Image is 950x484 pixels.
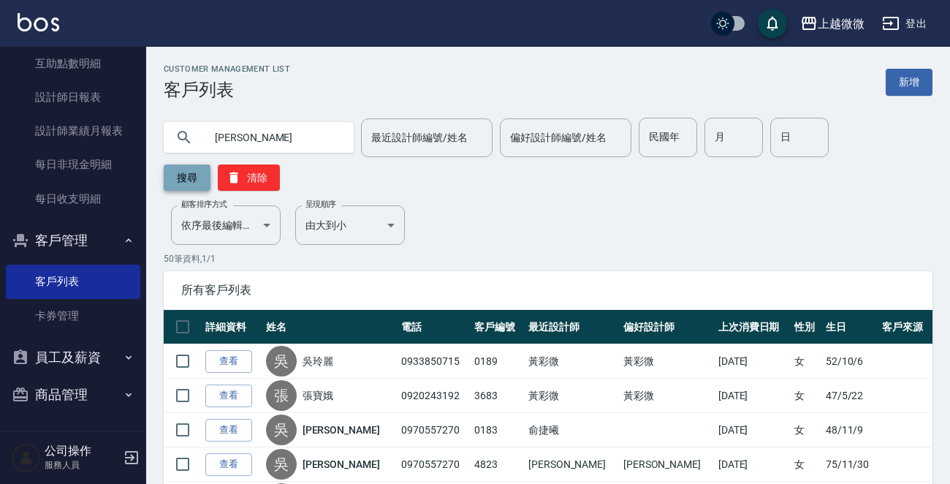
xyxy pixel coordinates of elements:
a: 設計師日報表 [6,80,140,114]
button: 員工及薪資 [6,339,140,377]
h5: 公司操作 [45,444,119,458]
th: 客戶編號 [471,310,524,344]
p: 50 筆資料, 1 / 1 [164,252,932,265]
h2: Customer Management List [164,64,290,74]
div: 吳 [266,346,297,377]
td: 黃彩微 [525,379,620,413]
td: 黃彩微 [620,379,715,413]
td: 0183 [471,413,524,447]
label: 顧客排序方式 [181,199,227,210]
td: 48/11/9 [822,413,879,447]
td: [DATE] [715,379,791,413]
td: 黃彩微 [620,344,715,379]
td: 黃彩微 [525,344,620,379]
a: 吳玲麗 [303,354,333,368]
button: 清除 [218,165,280,191]
th: 最近設計師 [525,310,620,344]
td: 0920243192 [398,379,471,413]
td: 52/10/6 [822,344,879,379]
th: 客戶來源 [878,310,932,344]
div: 吳 [266,415,297,445]
td: 0970557270 [398,413,471,447]
td: 75/11/30 [822,447,879,482]
button: 登出 [876,10,932,37]
td: [PERSON_NAME] [525,447,620,482]
td: 女 [791,447,821,482]
button: 商品管理 [6,376,140,414]
td: 47/5/22 [822,379,879,413]
a: 查看 [205,350,252,373]
td: [DATE] [715,447,791,482]
td: 女 [791,413,821,447]
a: [PERSON_NAME] [303,423,380,437]
td: 0189 [471,344,524,379]
a: 新增 [886,69,932,96]
td: 女 [791,344,821,379]
h3: 客戶列表 [164,80,290,100]
a: 設計師業績月報表 [6,114,140,148]
a: [PERSON_NAME] [303,457,380,472]
a: 卡券管理 [6,299,140,333]
td: 0933850715 [398,344,471,379]
th: 偏好設計師 [620,310,715,344]
button: 搜尋 [164,165,210,191]
th: 電話 [398,310,471,344]
a: 查看 [205,385,252,407]
td: [PERSON_NAME] [620,447,715,482]
button: 上越微微 [794,9,870,39]
th: 詳細資料 [202,310,262,344]
div: 吳 [266,449,297,480]
button: save [758,9,787,38]
div: 上越微微 [818,15,864,33]
th: 性別 [791,310,821,344]
div: 張 [266,380,297,411]
td: 女 [791,379,821,413]
td: 3683 [471,379,524,413]
td: [DATE] [715,344,791,379]
a: 客戶列表 [6,265,140,298]
th: 姓名 [262,310,398,344]
img: Person [12,443,41,472]
p: 服務人員 [45,458,119,472]
input: 搜尋關鍵字 [205,118,342,157]
label: 呈現順序 [305,199,336,210]
div: 依序最後編輯時間 [171,205,281,245]
img: Logo [18,13,59,31]
button: 客戶管理 [6,222,140,260]
span: 所有客戶列表 [181,283,915,298]
td: 俞捷曦 [525,413,620,447]
a: 查看 [205,419,252,442]
a: 每日收支明細 [6,182,140,216]
th: 上次消費日期 [715,310,791,344]
td: 0970557270 [398,447,471,482]
a: 張寶娥 [303,388,333,403]
a: 互助點數明細 [6,47,140,80]
a: 每日非現金明細 [6,148,140,181]
div: 由大到小 [295,205,405,245]
td: 4823 [471,447,524,482]
th: 生日 [822,310,879,344]
a: 查看 [205,453,252,476]
td: [DATE] [715,413,791,447]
